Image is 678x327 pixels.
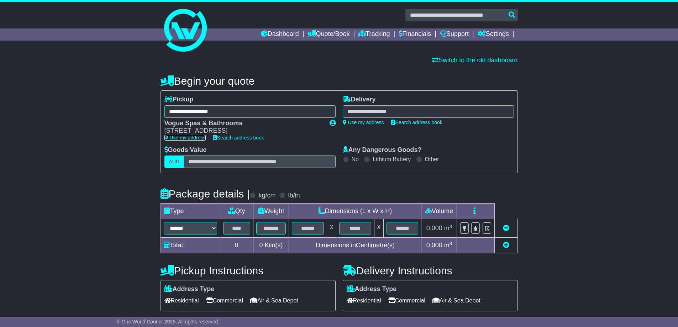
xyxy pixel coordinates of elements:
[503,225,509,232] a: Remove this item
[161,188,250,200] h4: Package details |
[206,295,243,306] span: Commercial
[352,156,359,163] label: No
[164,135,206,141] a: Use my address
[478,28,509,41] a: Settings
[164,295,199,306] span: Residential
[343,96,376,104] label: Delivery
[373,156,411,163] label: Lithium Battery
[503,242,509,249] a: Add new item
[161,238,220,253] td: Total
[399,28,431,41] a: Financials
[343,146,422,154] label: Any Dangerous Goods?
[421,204,457,219] td: Volume
[444,242,452,249] span: m
[426,242,442,249] span: 0.000
[308,28,349,41] a: Quote/Book
[164,285,215,293] label: Address Type
[220,204,253,219] td: Qty
[161,75,518,87] h4: Begin your quote
[259,242,263,249] span: 0
[444,225,452,232] span: m
[432,295,480,306] span: Air & Sea Depot
[213,135,264,141] a: Search address book
[161,265,336,276] h4: Pickup Instructions
[117,319,220,325] span: © One World Courier 2025. All rights reserved.
[164,127,322,135] div: [STREET_ADDRESS]
[288,192,300,200] label: lb/in
[164,146,207,154] label: Goods Value
[432,57,517,64] a: Switch to the old dashboard
[391,120,442,125] a: Search address book
[289,238,421,253] td: Dimensions in Centimetre(s)
[374,219,383,238] td: x
[164,120,322,127] div: Vogue Spas & Bathrooms
[450,241,452,246] sup: 3
[220,238,253,253] td: 0
[450,224,452,229] sup: 3
[253,204,289,219] td: Weight
[347,285,397,293] label: Address Type
[250,295,298,306] span: Air & Sea Depot
[261,28,299,41] a: Dashboard
[161,204,220,219] td: Type
[425,156,439,163] label: Other
[327,219,336,238] td: x
[347,295,381,306] span: Residential
[440,28,469,41] a: Support
[426,225,442,232] span: 0.000
[343,120,384,125] a: Use my address
[358,28,390,41] a: Tracking
[164,96,194,104] label: Pickup
[388,295,425,306] span: Commercial
[253,238,289,253] td: Kilo(s)
[289,204,421,219] td: Dimensions (L x W x H)
[258,192,275,200] label: kg/cm
[343,265,518,276] h4: Delivery Instructions
[164,155,184,168] label: AUD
